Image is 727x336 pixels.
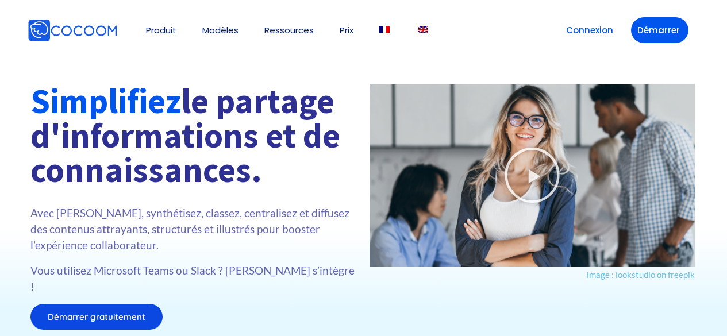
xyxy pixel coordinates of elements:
[264,26,314,34] a: Ressources
[379,26,390,33] img: Français
[30,205,358,253] p: Avec [PERSON_NAME], synthétisez, classez, centralisez et diffusez des contenus attrayants, struct...
[48,312,145,321] span: Démarrer gratuitement
[30,304,163,330] a: Démarrer gratuitement
[146,26,176,34] a: Produit
[340,26,353,34] a: Prix
[30,79,181,122] font: Simplifiez
[30,262,358,295] p: Vous utilisez Microsoft Teams ou Slack ? [PERSON_NAME] s’intègre !
[30,84,358,187] h1: le partage d'informations et de connaissances.
[560,17,620,43] a: Connexion
[587,269,695,280] a: image : lookstudio on freepik
[418,26,428,33] img: Anglais
[28,19,117,42] img: Cocoom
[631,17,688,43] a: Démarrer
[202,26,239,34] a: Modèles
